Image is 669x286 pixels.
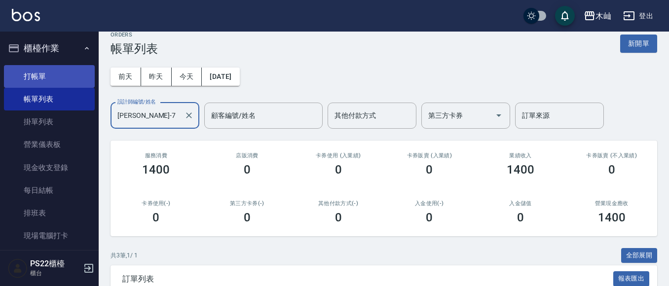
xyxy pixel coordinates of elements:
div: 木屾 [595,10,611,22]
h2: 入金儲值 [487,200,555,207]
button: save [555,6,575,26]
h3: 1400 [507,163,534,177]
h3: 0 [608,163,615,177]
h2: 店販消費 [214,152,281,159]
a: 報表匯出 [613,274,650,283]
img: Person [8,258,28,278]
h2: ORDERS [111,32,158,38]
button: 櫃檯作業 [4,36,95,61]
h2: 營業現金應收 [578,200,645,207]
img: Logo [12,9,40,21]
button: 今天 [172,68,202,86]
button: [DATE] [202,68,239,86]
h2: 其他付款方式(-) [304,200,372,207]
h3: 0 [335,211,342,224]
button: 前天 [111,68,141,86]
button: 全部展開 [621,248,658,263]
h2: 第三方卡券(-) [214,200,281,207]
p: 共 3 筆, 1 / 1 [111,251,138,260]
a: 打帳單 [4,65,95,88]
h3: 0 [152,211,159,224]
h3: 1400 [142,163,170,177]
h2: 卡券販賣 (不入業績) [578,152,645,159]
button: 新開單 [620,35,657,53]
button: 昨天 [141,68,172,86]
button: 登出 [619,7,657,25]
h3: 服務消費 [122,152,190,159]
span: 訂單列表 [122,274,613,284]
h3: 0 [244,163,251,177]
h2: 卡券販賣 (入業績) [396,152,463,159]
h3: 0 [426,211,433,224]
h2: 入金使用(-) [396,200,463,207]
a: 現場電腦打卡 [4,224,95,247]
h3: 帳單列表 [111,42,158,56]
a: 現金收支登錄 [4,156,95,179]
p: 櫃台 [30,269,80,278]
a: 帳單列表 [4,88,95,110]
h2: 業績收入 [487,152,555,159]
button: Open [491,107,507,123]
h3: 0 [426,163,433,177]
h2: 卡券使用 (入業績) [304,152,372,159]
button: Clear [182,108,196,122]
h2: 卡券使用(-) [122,200,190,207]
a: 每日結帳 [4,179,95,202]
h3: 0 [244,211,251,224]
a: 新開單 [620,38,657,48]
h5: PS22櫃檯 [30,259,80,269]
h3: 0 [335,163,342,177]
a: 營業儀表板 [4,133,95,156]
a: 排班表 [4,202,95,224]
label: 設計師編號/姓名 [117,98,156,106]
button: 木屾 [580,6,615,26]
a: 掛單列表 [4,110,95,133]
h3: 0 [517,211,524,224]
h3: 1400 [598,211,626,224]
